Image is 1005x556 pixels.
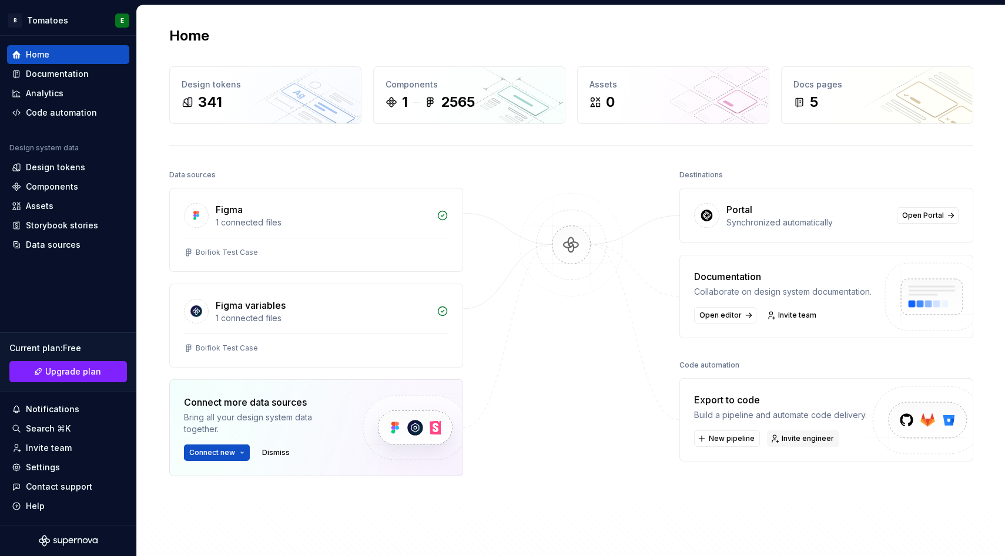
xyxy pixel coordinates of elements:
[7,439,129,457] a: Invite team
[216,203,243,217] div: Figma
[694,430,760,447] button: New pipeline
[26,68,89,80] div: Documentation
[679,167,723,183] div: Destinations
[7,216,129,235] a: Storybook stories
[441,93,475,112] div: 2565
[694,286,872,298] div: Collaborate on design system documentation.
[9,361,127,382] button: Upgrade plan
[216,312,430,324] div: 1 connected files
[699,311,742,320] span: Open editor
[9,342,127,354] div: Current plan : Free
[120,16,124,25] div: E
[184,444,250,461] button: Connect new
[709,434,755,443] span: New pipeline
[7,45,129,64] a: Home
[2,8,134,33] button: BTomatoesE
[606,93,615,112] div: 0
[26,161,85,173] div: Design tokens
[169,66,361,124] a: Design tokens341
[257,444,295,461] button: Dismiss
[169,188,463,272] a: Figma1 connected filesBoifiok Test Case
[169,26,209,45] h2: Home
[184,412,343,435] div: Bring all your design system data together.
[7,197,129,215] a: Assets
[810,93,818,112] div: 5
[694,307,756,324] a: Open editor
[26,181,78,193] div: Components
[26,500,45,512] div: Help
[39,535,98,547] svg: Supernova Logo
[589,79,757,90] div: Assets
[793,79,961,90] div: Docs pages
[7,400,129,419] button: Notifications
[778,311,816,320] span: Invite team
[7,103,129,122] a: Code automation
[198,93,222,112] div: 341
[169,167,216,183] div: Data sources
[679,357,739,373] div: Code automation
[7,235,129,254] a: Data sources
[26,239,81,251] div: Data sources
[26,481,92,493] div: Contact support
[196,248,258,257] div: Boifiok Test Case
[26,49,49,60] div: Home
[694,269,872,284] div: Documentation
[9,143,79,153] div: Design system data
[26,220,98,231] div: Storybook stories
[694,393,867,407] div: Export to code
[577,66,769,124] a: Assets0
[7,458,129,477] a: Settings
[7,177,129,196] a: Components
[694,409,867,421] div: Build a pipeline and automate code delivery.
[26,403,79,415] div: Notifications
[902,211,944,220] span: Open Portal
[7,158,129,177] a: Design tokens
[26,107,97,119] div: Code automation
[781,66,973,124] a: Docs pages5
[182,79,349,90] div: Design tokens
[26,423,71,434] div: Search ⌘K
[763,307,822,324] a: Invite team
[216,217,430,228] div: 1 connected files
[767,430,839,447] a: Invite engineer
[26,200,53,212] div: Assets
[7,419,129,438] button: Search ⌘K
[897,207,959,224] a: Open Portal
[373,66,565,124] a: Components12565
[7,65,129,83] a: Documentation
[7,497,129,515] button: Help
[402,93,408,112] div: 1
[782,434,834,443] span: Invite engineer
[262,448,290,457] span: Dismiss
[27,15,68,26] div: Tomatoes
[26,442,72,454] div: Invite team
[45,366,101,378] span: Upgrade plan
[726,203,752,217] div: Portal
[189,448,235,457] span: Connect new
[196,343,258,353] div: Boifiok Test Case
[726,217,890,228] div: Synchronized automatically
[8,14,22,28] div: B
[26,461,60,473] div: Settings
[7,477,129,496] button: Contact support
[184,395,343,409] div: Connect more data sources
[169,284,463,368] a: Figma variables1 connected filesBoifiok Test Case
[26,87,63,99] div: Analytics
[216,298,286,312] div: Figma variables
[386,79,553,90] div: Components
[7,84,129,103] a: Analytics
